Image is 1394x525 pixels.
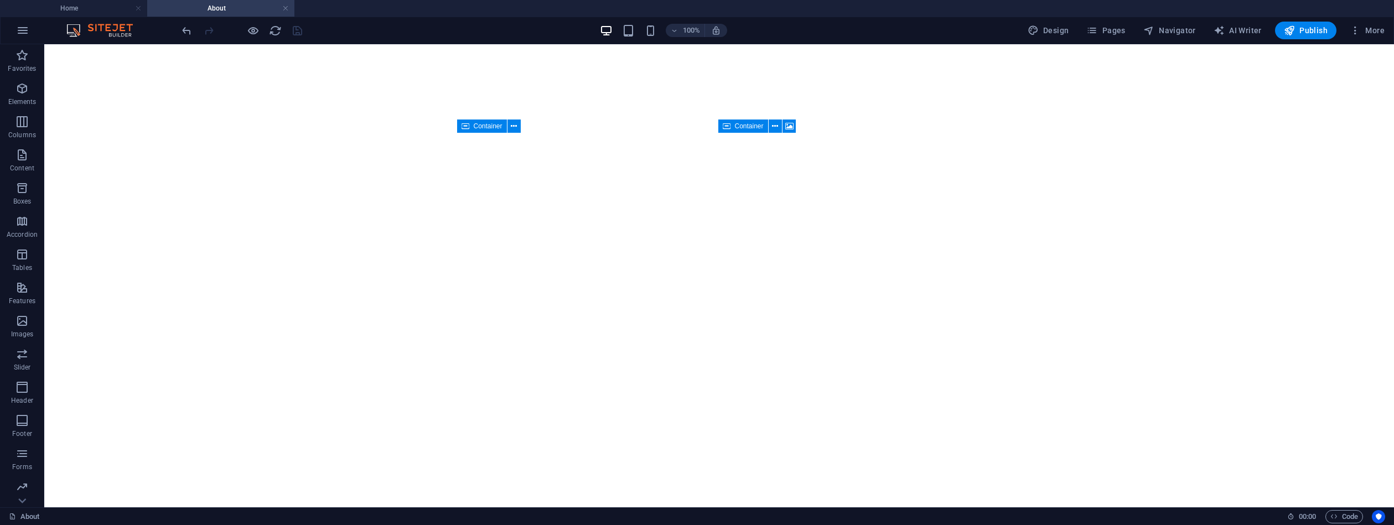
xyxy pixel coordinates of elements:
[10,164,34,173] p: Content
[8,131,36,139] p: Columns
[1082,22,1129,39] button: Pages
[1023,22,1074,39] div: Design (Ctrl+Alt+Y)
[1139,22,1200,39] button: Navigator
[1028,25,1069,36] span: Design
[1214,25,1262,36] span: AI Writer
[13,197,32,206] p: Boxes
[7,230,38,239] p: Accordion
[180,24,193,37] i: Undo: Change image (Ctrl+Z)
[1275,22,1336,39] button: Publish
[269,24,282,37] i: Reload page
[1325,510,1363,523] button: Code
[711,25,721,35] i: On resize automatically adjust zoom level to fit chosen device.
[268,24,282,37] button: reload
[64,24,147,37] img: Editor Logo
[8,64,36,73] p: Favorites
[180,24,193,37] button: undo
[1209,22,1266,39] button: AI Writer
[682,24,700,37] h6: 100%
[246,24,260,37] button: Click here to leave preview mode and continue editing
[14,363,31,372] p: Slider
[12,263,32,272] p: Tables
[8,97,37,106] p: Elements
[12,462,32,471] p: Forms
[9,297,35,305] p: Features
[666,24,705,37] button: 100%
[1023,22,1074,39] button: Design
[1345,22,1389,39] button: More
[1143,25,1196,36] span: Navigator
[1372,510,1385,523] button: Usercentrics
[11,396,33,405] p: Header
[735,123,764,129] span: Container
[11,330,34,339] p: Images
[1284,25,1328,36] span: Publish
[147,2,294,14] h4: About
[1086,25,1125,36] span: Pages
[1307,512,1308,521] span: :
[1350,25,1385,36] span: More
[1330,510,1358,523] span: Code
[12,429,32,438] p: Footer
[474,123,502,129] span: Container
[9,510,40,523] a: Click to cancel selection. Double-click to open Pages
[1287,510,1317,523] h6: Session time
[1299,510,1316,523] span: 00 00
